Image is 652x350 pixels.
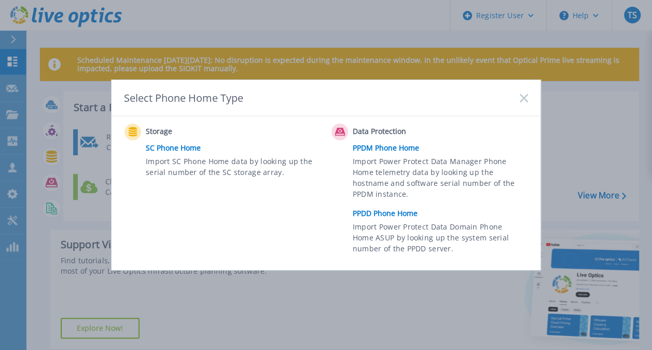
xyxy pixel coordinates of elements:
[353,221,525,257] span: Import Power Protect Data Domain Phone Home ASUP by looking up the system serial number of the PP...
[124,91,244,105] div: Select Phone Home Type
[353,156,525,204] span: Import Power Protect Data Manager Phone Home telemetry data by looking up the hostname and softwa...
[146,156,318,180] span: Import SC Phone Home data by looking up the serial number of the SC storage array.
[146,126,249,138] span: Storage
[353,206,533,221] a: PPDD Phone Home
[353,126,456,138] span: Data Protection
[146,140,326,156] a: SC Phone Home
[353,140,533,156] a: PPDM Phone Home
